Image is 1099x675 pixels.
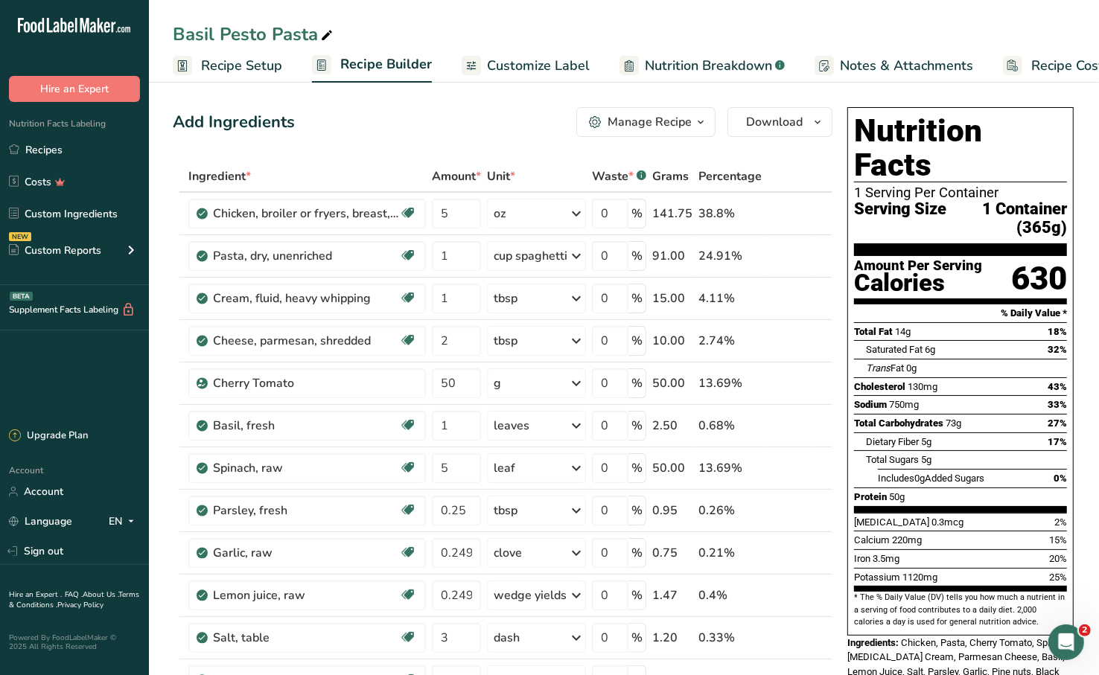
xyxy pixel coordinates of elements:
[494,502,517,519] div: tbsp
[815,49,973,83] a: Notes & Attachments
[9,633,140,651] div: Powered By FoodLabelMaker © 2025 All Rights Reserved
[854,185,1067,200] div: 1 Serving Per Container
[1048,381,1067,392] span: 43%
[854,399,887,410] span: Sodium
[487,167,515,185] span: Unit
[213,629,399,647] div: Salt, table
[889,491,905,502] span: 50g
[576,107,716,137] button: Manage Recipe
[487,56,590,76] span: Customize Label
[57,600,103,610] a: Privacy Policy
[652,247,692,265] div: 91.00
[173,21,336,48] div: Basil Pesto Pasta
[854,304,1067,322] section: % Daily Value *
[1049,553,1067,564] span: 20%
[432,167,481,185] span: Amount
[866,436,919,447] span: Dietary Fiber
[619,49,785,83] a: Nutrition Breakdown
[652,502,692,519] div: 0.95
[1048,436,1067,447] span: 17%
[592,167,646,185] div: Waste
[340,54,432,74] span: Recipe Builder
[698,586,762,604] div: 0.4%
[892,534,922,546] span: 220mg
[9,232,31,241] div: NEW
[652,586,692,604] div: 1.47
[9,243,101,258] div: Custom Reports
[494,289,517,307] div: tbsp
[854,326,893,337] span: Total Fat
[9,589,139,610] a: Terms & Conditions .
[213,459,399,477] div: Spinach, raw
[906,362,917,374] span: 0g
[854,418,943,429] span: Total Carbohydrates
[494,332,517,350] div: tbsp
[652,332,692,350] div: 10.00
[854,200,946,237] span: Serving Size
[9,76,140,102] button: Hire an Expert
[854,534,890,546] span: Calcium
[213,417,399,435] div: Basil, fresh
[213,205,399,223] div: Chicken, broiler or fryers, breast, skinless, boneless, meat only, raw
[1048,326,1067,337] span: 18%
[462,49,590,83] a: Customize Label
[854,491,887,502] span: Protein
[921,436,931,447] span: 5g
[914,473,925,484] span: 0g
[921,454,931,465] span: 5g
[494,586,567,604] div: wedge yields
[908,381,937,392] span: 130mg
[854,516,929,528] span: [MEDICAL_DATA]
[652,544,692,562] div: 0.75
[946,200,1067,237] span: 1 Container (365g)
[173,110,295,135] div: Add Ingredients
[727,107,832,137] button: Download
[9,589,62,600] a: Hire an Expert .
[946,418,961,429] span: 73g
[698,289,762,307] div: 4.11%
[698,502,762,519] div: 0.26%
[173,49,282,83] a: Recipe Setup
[698,167,762,185] span: Percentage
[1079,624,1091,636] span: 2
[9,508,72,534] a: Language
[652,374,692,392] div: 50.00
[698,629,762,647] div: 0.33%
[213,289,399,307] div: Cream, fluid, heavy whipping
[746,113,803,131] span: Download
[652,417,692,435] div: 2.50
[9,429,88,444] div: Upgrade Plan
[213,332,399,350] div: Cheese, parmesan, shredded
[652,629,692,647] div: 1.20
[1048,344,1067,355] span: 32%
[188,167,251,185] span: Ingredient
[931,516,963,528] span: 0.3mcg
[925,344,935,355] span: 6g
[698,247,762,265] div: 24.91%
[1054,473,1067,484] span: 0%
[494,247,567,265] div: cup spaghetti
[494,417,529,435] div: leaves
[65,589,83,600] a: FAQ .
[866,362,904,374] span: Fat
[895,326,911,337] span: 14g
[854,553,870,564] span: Iron
[866,362,891,374] i: Trans
[698,544,762,562] div: 0.21%
[889,399,919,410] span: 750mg
[652,289,692,307] div: 15.00
[698,332,762,350] div: 2.74%
[645,56,772,76] span: Nutrition Breakdown
[652,167,689,185] span: Grams
[494,459,515,477] div: leaf
[840,56,973,76] span: Notes & Attachments
[213,544,399,562] div: Garlic, raw
[83,589,118,600] a: About Us .
[878,473,984,484] span: Includes Added Sugars
[109,513,140,531] div: EN
[213,586,399,604] div: Lemon juice, raw
[698,205,762,223] div: 38.8%
[854,114,1067,182] h1: Nutrition Facts
[873,553,899,564] span: 3.5mg
[608,113,692,131] div: Manage Recipe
